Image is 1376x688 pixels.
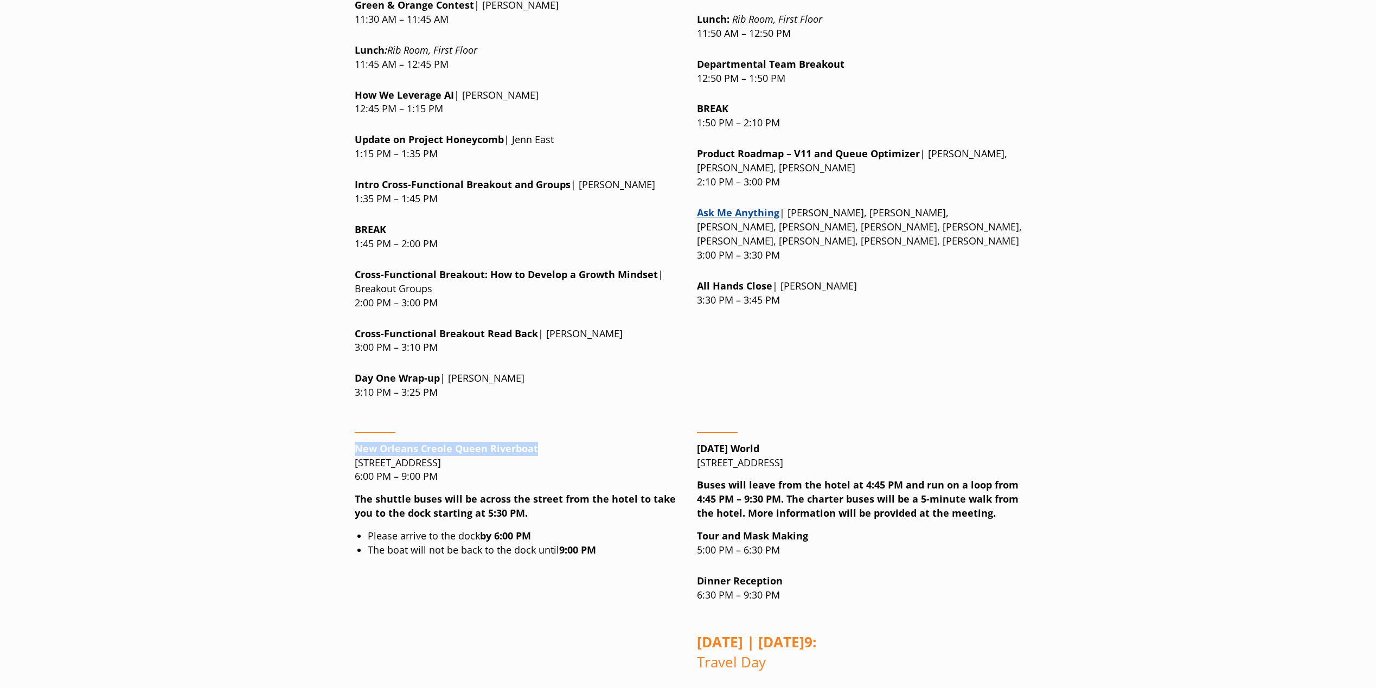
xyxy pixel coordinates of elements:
p: | [PERSON_NAME] 12:45 PM – 1:15 PM [355,88,680,117]
em: Rib Room, First Floor [387,43,477,56]
strong: New Orleans Creole Queen Riverboat [355,442,538,455]
p: [STREET_ADDRESS] 6:00 PM – 9:00 PM [355,442,680,484]
p: 11:50 AM – 12:50 PM [697,12,1022,41]
p: | [PERSON_NAME] 3:30 PM – 3:45 PM [697,279,1022,307]
p: | [PERSON_NAME] 3:00 PM – 3:10 PM [355,327,680,355]
strong: Buses will leave from the hotel at 4:45 PM and run on a loop from 4:45 PM – 9:30 PM. The charter ... [697,478,1019,519]
strong: Lunch [697,12,727,25]
p: | [PERSON_NAME], [PERSON_NAME], [PERSON_NAME] 2:10 PM – 3:00 PM [697,147,1022,189]
li: Please arrive to the dock [368,529,680,543]
p: Travel Day [697,632,1022,673]
strong: Cross-Functional Breakout: H [355,268,658,281]
p: | [PERSON_NAME] 3:10 PM – 3:25 PM [355,371,680,400]
strong: by 6:00 PM [480,529,531,542]
p: 5:00 PM – 6:30 PM [697,529,1022,557]
p: | Breakout Groups 2:00 PM – 3:00 PM [355,268,680,310]
strong: : [697,12,729,25]
p: 1:45 PM – 2:00 PM [355,223,680,251]
strong: Intro Cross-Functional Breakout and Groups [355,178,571,191]
strong: 9:00 PM [559,543,596,556]
strong: BREAK [355,223,386,236]
strong: 9: [697,632,816,652]
p: | [PERSON_NAME] 1:35 PM – 1:45 PM [355,178,680,206]
p: 12:50 PM – 1:50 PM [697,57,1022,86]
strong: BREAK [697,102,728,115]
em: Rib Room, First Floor [732,12,822,25]
strong: Cross-Functional Breakou [355,327,481,340]
strong: ow to Develop a Growth Mindset [498,268,658,281]
li: The boat will not be back to the dock until [368,543,680,557]
strong: Update on Project Honeycomb [355,133,504,146]
p: | [PERSON_NAME], [PERSON_NAME], [PERSON_NAME], [PERSON_NAME], [PERSON_NAME], [PERSON_NAME], [PERS... [697,206,1022,262]
strong: Departmental Team Breakout [697,57,844,70]
strong: [DATE] World [697,442,759,455]
p: 1:50 PM – 2:10 PM [697,102,1022,130]
p: [STREET_ADDRESS] [697,442,1022,470]
p: 6:30 PM – 9:30 PM [697,574,1022,602]
strong: t Read Back [355,327,538,340]
strong: Day One Wrap-up [355,371,440,384]
strong: [DATE] | [DATE] [697,632,804,652]
p: 11:45 AM – 12:45 PM [355,43,680,72]
a: Link opens in a new window [697,206,779,219]
strong: Product Roadmap – V11 and Queue Optimizer [697,147,920,160]
strong: The shuttle buses will be across the street from the hotel to take you to the dock starting at 5:... [355,492,676,519]
p: | Jenn East 1:15 PM – 1:35 PM [355,133,680,161]
strong: Tour and Mask Making [697,529,808,542]
strong: All Hands Close [697,279,772,292]
em: : [385,43,387,56]
strong: How We Leverage AI [355,88,454,101]
strong: Dinner Reception [697,574,783,587]
strong: Lunch [355,43,387,56]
